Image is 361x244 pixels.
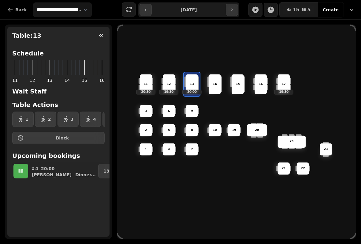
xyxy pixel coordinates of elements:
span: 12 [30,77,35,83]
p: 4 [35,166,39,172]
p: 12 [167,82,171,86]
p: 23 [324,147,328,151]
span: 1 [25,117,28,121]
p: 17 [282,82,286,86]
p: 20:30 [137,90,155,94]
span: Back [15,8,27,12]
p: 2 [145,128,147,132]
p: 20 [255,128,259,132]
p: 1 [145,147,147,151]
span: 14 [64,77,70,83]
span: 16 [99,77,105,83]
p: 11 [144,82,148,86]
p: 13 [190,82,194,86]
span: 15 [82,77,87,83]
span: 15 [292,7,299,12]
span: 5 [307,7,311,12]
button: Block [12,132,105,144]
button: Back [2,2,32,17]
p: 10 [213,128,217,132]
button: 1 [12,112,34,127]
span: Block [25,136,99,140]
p: 4 [168,147,170,151]
span: 3 [71,117,74,121]
p: [PERSON_NAME] [32,172,72,178]
p: 14 [213,82,217,86]
button: 2 [35,112,56,127]
p: 15 [236,82,240,86]
button: 4 [80,112,101,127]
p: 3 [145,109,147,113]
p: 24 [290,139,294,144]
p: 7 [191,147,193,151]
h2: Wait Staff [12,87,105,96]
p: 21 [282,166,286,171]
p: 6 [168,109,170,113]
span: 2 [48,117,51,121]
p: 16 [259,82,263,86]
p: 8 [191,128,193,132]
p: 19:30 [160,90,178,94]
button: 13 [98,164,114,178]
p: 19 [232,128,236,132]
p: 13 [103,168,109,174]
p: 19:30 [274,90,293,94]
h2: Schedule [12,49,44,58]
button: 3 [58,112,79,127]
p: Dinner ... [75,172,96,178]
span: 13 [47,77,53,83]
button: Create [318,2,344,17]
p: 9 [191,109,193,113]
h2: Upcoming bookings [12,151,105,160]
p: 20:00 [41,166,55,172]
p: 22 [301,166,305,171]
span: 11 [12,77,18,83]
h2: Table Actions [12,101,105,109]
p: 20:00 [183,90,201,94]
span: Create [323,8,339,12]
span: 4 [93,117,96,121]
button: 420:00[PERSON_NAME]Dinner... [29,164,97,178]
button: 155 [279,2,318,17]
p: 5 [168,128,170,132]
h2: Table: 13 [10,31,41,40]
